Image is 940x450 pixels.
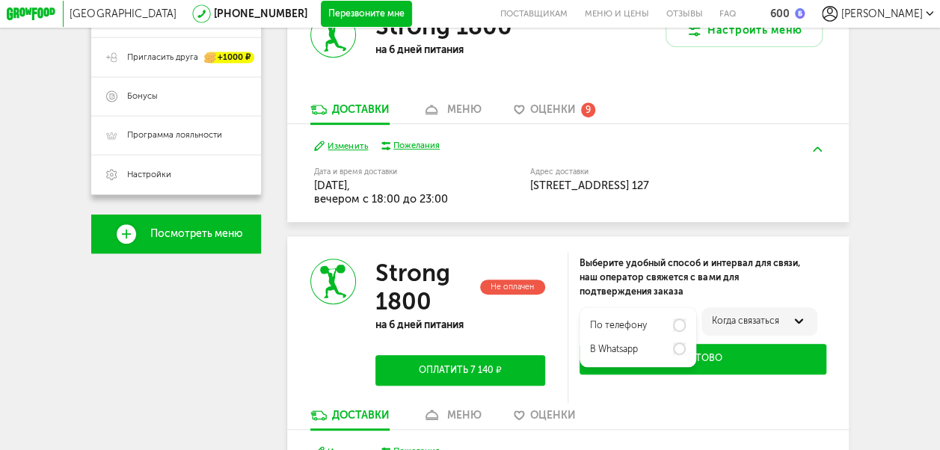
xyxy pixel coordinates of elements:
label: Адрес доставки [530,168,774,176]
span: Бонусы [127,90,158,102]
div: Когда связаться [712,316,807,327]
span: Пригласить друга [127,52,198,64]
label: Дата и время доставки [314,168,464,176]
p: на 6 дней питания [375,318,545,331]
div: меню [446,103,481,116]
span: Программа лояльности [127,129,222,141]
span: Настройки [127,169,171,181]
a: Доставки [304,102,396,123]
div: Выберите удобный способ и интервал для связи, наш оператор свяжется с вами для подтверждения заказа [580,256,826,300]
div: 9 [581,102,596,117]
a: Посмотреть меню [91,215,261,253]
span: [STREET_ADDRESS] 127 [530,179,649,192]
a: Настройки [91,155,261,194]
button: Настроить меню [666,16,823,47]
div: меню [446,409,481,422]
button: Готово [580,344,826,375]
a: Бонусы [91,77,261,116]
a: Оценки [507,408,582,429]
button: Пожелания [381,140,440,152]
div: Не оплачен [480,280,545,295]
div: +1000 ₽ [205,52,255,63]
a: Оценки 9 [507,102,602,123]
a: [PHONE_NUMBER] [214,7,307,20]
div: 600 [770,7,790,20]
div: Доставки [332,103,390,116]
div: Доставки [332,409,390,422]
a: меню [416,102,488,123]
a: Доставки [304,408,396,429]
span: Посмотреть меню [150,228,243,240]
button: Перезвоните мне [321,1,412,27]
img: arrow-up-green.5eb5f82.svg [813,147,822,152]
span: [GEOGRAPHIC_DATA] [70,7,176,20]
label: в Whatsapp [589,345,637,355]
img: bonus_b.cdccf46.png [795,8,805,19]
span: Оценки [530,409,576,422]
span: [PERSON_NAME] [841,7,922,20]
a: Программа лояльности [91,116,261,155]
span: Оценки [530,103,576,116]
button: Изменить [314,140,368,152]
a: меню [416,408,488,429]
div: Пожелания [393,140,440,152]
span: [DATE], вечером c 18:00 до 23:00 [314,179,448,206]
button: Оплатить 7 140 ₽ [375,355,545,386]
h3: Strong 1800 [375,259,476,315]
label: по телефону [589,321,646,331]
a: Пригласить друга +1000 ₽ [91,37,261,76]
p: на 6 дней питания [375,43,545,56]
